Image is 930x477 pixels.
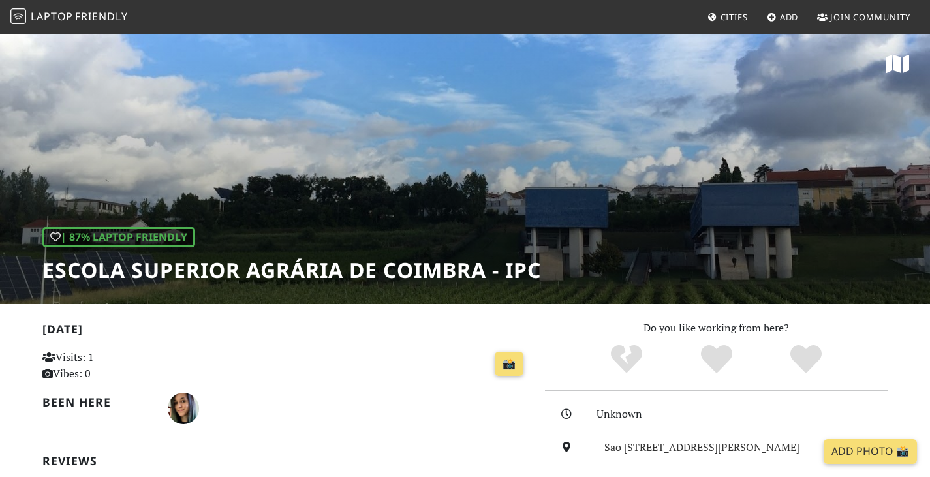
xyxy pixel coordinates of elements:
span: Friendly [75,9,127,23]
a: Join Community [812,5,916,29]
div: Unknown [597,406,895,423]
span: Cities [721,11,748,23]
div: Yes [672,343,762,376]
a: 📸 [495,352,523,377]
a: LaptopFriendly LaptopFriendly [10,6,128,29]
a: Cities [702,5,753,29]
h2: Reviews [42,454,529,468]
p: Visits: 1 Vibes: 0 [42,349,194,382]
div: Definitely! [761,343,851,376]
img: LaptopFriendly [10,8,26,24]
div: No [581,343,672,376]
a: Add Photo 📸 [824,439,917,464]
img: 4334-sonia.jpg [168,393,199,424]
div: | 87% Laptop Friendly [42,227,195,248]
h2: [DATE] [42,322,529,341]
span: Join Community [830,11,910,23]
span: Add [780,11,799,23]
a: Sao [STREET_ADDRESS][PERSON_NAME] [604,440,799,454]
h1: Escola Superior Agrária de Coimbra - IPC [42,258,542,283]
h2: Been here [42,395,153,409]
span: Sonia Santos [168,400,199,414]
a: Add [762,5,804,29]
p: Do you like working from here? [545,320,888,337]
span: Laptop [31,9,73,23]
